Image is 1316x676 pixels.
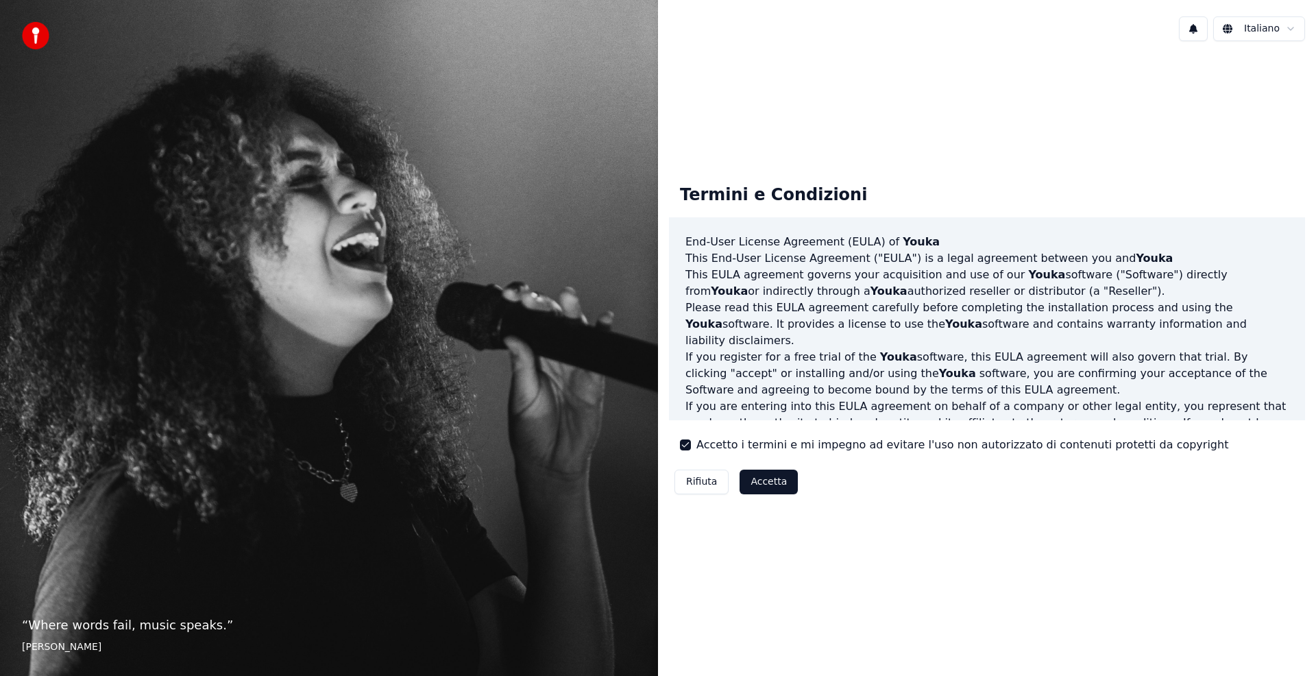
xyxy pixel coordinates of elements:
p: “ Where words fail, music speaks. ” [22,616,636,635]
span: Youka [945,317,982,330]
button: Accetta [740,470,798,494]
span: Youka [1136,252,1173,265]
span: Youka [903,235,940,248]
span: Youka [939,367,976,380]
span: Youka [1028,268,1065,281]
button: Rifiuta [674,470,729,494]
p: This EULA agreement governs your acquisition and use of our software ("Software") directly from o... [685,267,1289,300]
div: Termini e Condizioni [669,173,878,217]
span: Youka [711,285,748,298]
label: Accetto i termini e mi impegno ad evitare l'uso non autorizzato di contenuti protetti da copyright [696,437,1228,453]
span: Youka [870,285,907,298]
h3: End-User License Agreement (EULA) of [685,234,1289,250]
p: Please read this EULA agreement carefully before completing the installation process and using th... [685,300,1289,349]
span: Youka [880,350,917,363]
p: If you register for a free trial of the software, this EULA agreement will also govern that trial... [685,349,1289,398]
span: Youka [685,317,722,330]
footer: [PERSON_NAME] [22,640,636,654]
p: This End-User License Agreement ("EULA") is a legal agreement between you and [685,250,1289,267]
p: If you are entering into this EULA agreement on behalf of a company or other legal entity, you re... [685,398,1289,464]
img: youka [22,22,49,49]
